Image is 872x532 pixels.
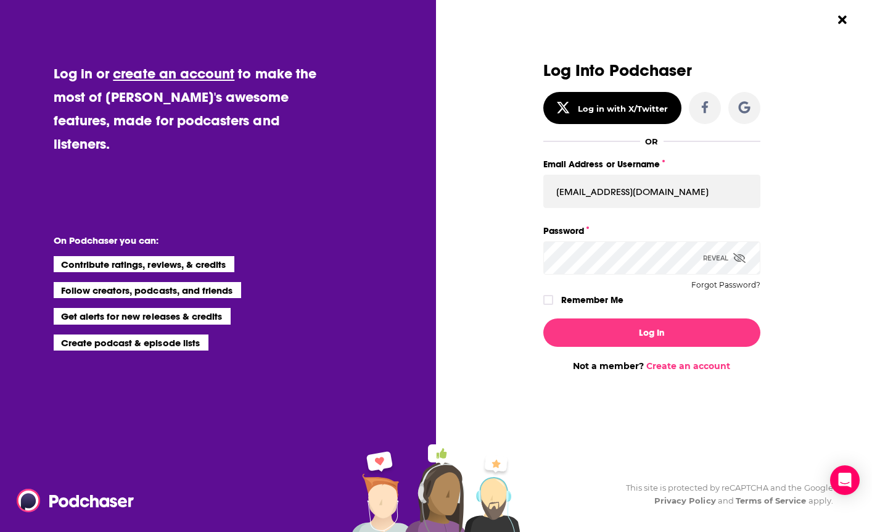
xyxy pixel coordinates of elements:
[543,62,760,80] h3: Log Into Podchaser
[17,489,135,512] img: Podchaser - Follow, Share and Rate Podcasts
[543,223,760,239] label: Password
[543,360,760,372] div: Not a member?
[646,360,730,372] a: Create an account
[54,256,235,272] li: Contribute ratings, reviews, & credits
[113,65,234,82] a: create an account
[543,175,760,208] input: Email Address or Username
[543,92,681,124] button: Log in with X/Twitter
[543,318,760,347] button: Log In
[54,308,231,324] li: Get alerts for new releases & credits
[54,235,300,246] li: On Podchaser you can:
[654,496,716,505] a: Privacy Policy
[54,335,208,351] li: Create podcast & episode lists
[17,489,125,512] a: Podchaser - Follow, Share and Rate Podcasts
[561,292,623,308] label: Remember Me
[578,104,668,114] div: Log in with X/Twitter
[543,156,760,172] label: Email Address or Username
[830,465,860,495] div: Open Intercom Messenger
[831,8,854,31] button: Close Button
[54,282,242,298] li: Follow creators, podcasts, and friends
[736,496,807,505] a: Terms of Service
[645,136,658,146] div: OR
[691,281,760,289] button: Forgot Password?
[703,241,746,275] div: Reveal
[616,481,833,507] div: This site is protected by reCAPTCHA and the Google and apply.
